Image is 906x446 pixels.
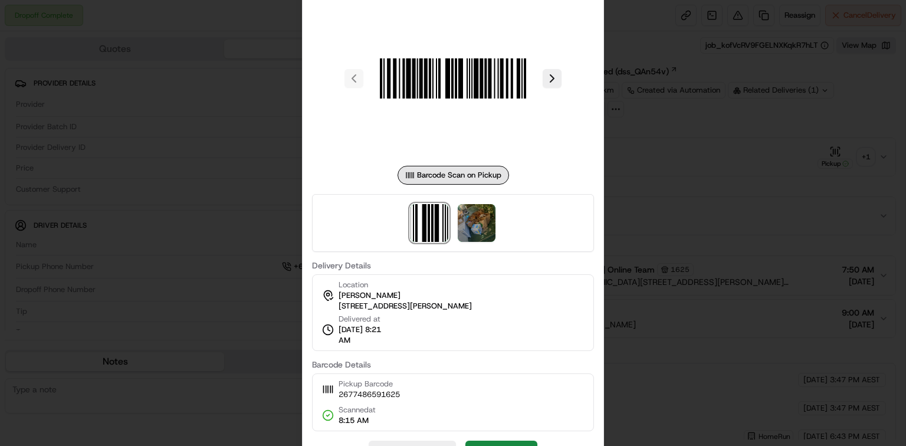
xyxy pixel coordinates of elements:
[339,324,393,346] span: [DATE] 8:21 AM
[339,415,376,426] span: 8:15 AM
[339,280,368,290] span: Location
[339,379,400,389] span: Pickup Barcode
[339,290,401,301] span: [PERSON_NAME]
[411,204,448,242] img: barcode_scan_on_pickup image
[312,360,594,369] label: Barcode Details
[312,261,594,270] label: Delivery Details
[339,389,400,400] span: 2677486591625
[339,314,393,324] span: Delivered at
[339,301,472,311] span: [STREET_ADDRESS][PERSON_NAME]
[339,405,376,415] span: Scanned at
[458,204,495,242] img: photo_proof_of_delivery image
[398,166,509,185] div: Barcode Scan on Pickup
